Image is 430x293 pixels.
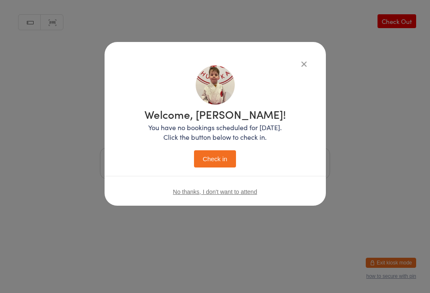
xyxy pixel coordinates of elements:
[144,123,286,142] p: You have no bookings scheduled for [DATE]. Click the button below to check in.
[196,65,235,105] img: image1756455325.png
[144,109,286,120] h1: Welcome, [PERSON_NAME]!
[173,188,257,195] button: No thanks, I don't want to attend
[194,150,236,167] button: Check in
